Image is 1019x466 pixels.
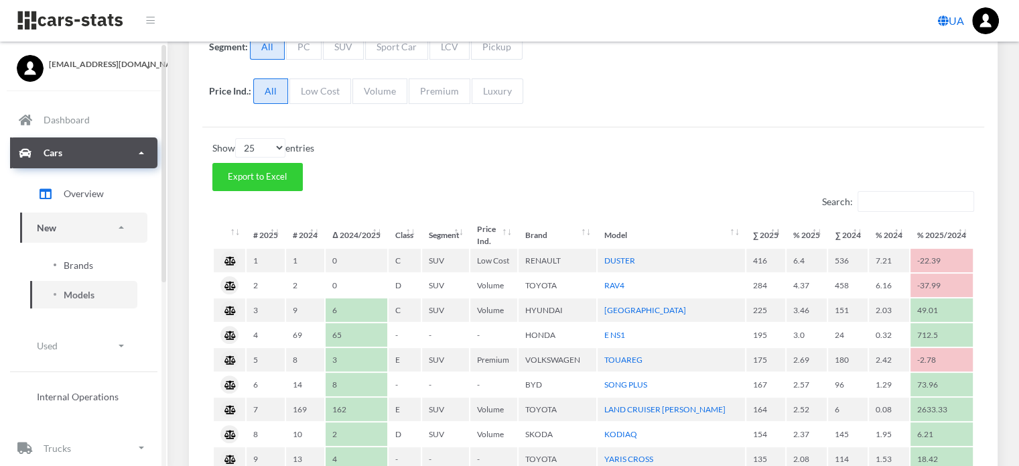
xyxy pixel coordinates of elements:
span: SUV [323,34,364,60]
td: C [389,249,421,272]
td: SKODA [519,422,596,446]
td: HYUNDAI [519,298,596,322]
label: Segment: [209,40,248,54]
td: 6 [828,398,868,421]
td: 8 [286,348,324,371]
td: 167 [746,373,786,396]
a: [EMAIL_ADDRESS][DOMAIN_NAME] [17,55,151,70]
label: Price Ind.: [209,84,251,98]
td: - [389,373,421,396]
td: 2633.33 [910,398,973,421]
td: 180 [828,348,868,371]
p: Trucks [44,440,71,457]
a: E NS1 [604,330,625,340]
a: Used [20,331,147,361]
p: Used [37,337,58,354]
td: D [389,274,421,297]
td: 96 [828,373,868,396]
td: 536 [828,249,868,272]
td: 8 [326,373,387,396]
td: SUV [422,422,469,446]
td: 151 [828,298,868,322]
td: 2 [247,274,285,297]
p: New [37,219,56,236]
a: Models [30,281,137,308]
td: - [389,323,421,347]
a: New [20,213,147,243]
td: 6.16 [869,274,909,297]
td: Volume [470,274,517,297]
a: RAV4 [604,280,624,290]
p: Cars [44,144,62,161]
th: %&nbsp;2025: activate to sort column ascending [787,223,827,247]
span: All [250,34,285,60]
th: Price Ind.: activate to sort column ascending [470,223,517,247]
span: PC [286,34,322,60]
td: 3.46 [787,298,827,322]
td: 6.4 [787,249,827,272]
th: Class: activate to sort column ascending [389,223,421,247]
td: 225 [746,298,786,322]
a: DUSTER [604,255,635,266]
td: 10 [286,422,324,446]
td: 712.5 [910,323,973,347]
a: Overview [20,177,147,211]
input: Search: [858,191,974,212]
td: 2.57 [787,373,827,396]
td: TOYOTA [519,398,596,421]
label: Search: [822,191,974,212]
span: Models [64,288,94,302]
th: #&nbsp;2024 : activate to sort column ascending [286,223,324,247]
span: Luxury [472,78,523,104]
button: Export to Excel [212,163,303,191]
a: Cars [10,137,157,168]
td: 2 [286,274,324,297]
td: Volume [470,422,517,446]
th: %&nbsp;2025/2024: activate to sort column ascending [910,223,973,247]
a: [GEOGRAPHIC_DATA] [604,305,686,315]
td: D [389,422,421,446]
td: 6 [247,373,285,396]
td: 2.03 [869,298,909,322]
a: ... [972,7,999,34]
td: SUV [422,348,469,371]
td: E [389,348,421,371]
td: SUV [422,249,469,272]
td: 1 [247,249,285,272]
span: LCV [429,34,470,60]
td: 2.52 [787,398,827,421]
td: 175 [746,348,786,371]
td: 1.95 [869,422,909,446]
img: navbar brand [17,10,124,31]
td: Volume [470,298,517,322]
select: Showentries [235,138,285,158]
td: 2.42 [869,348,909,371]
td: 164 [746,398,786,421]
th: Δ&nbsp;2024/2025: activate to sort column ascending [326,223,387,247]
a: SONG PLUS [604,380,647,390]
td: -22.39 [910,249,973,272]
td: - [422,373,469,396]
a: UA [933,7,969,34]
a: LAND CRUISER [PERSON_NAME] [604,404,726,414]
td: 416 [746,249,786,272]
td: 1 [286,249,324,272]
th: ∑&nbsp;2024: activate to sort column ascending [828,223,868,247]
td: 284 [746,274,786,297]
td: C [389,298,421,322]
span: Sport Car [365,34,428,60]
td: TOYOTA [519,274,596,297]
td: 458 [828,274,868,297]
a: YARIS CROSS [604,454,653,464]
td: 49.01 [910,298,973,322]
td: Premium [470,348,517,371]
th: Segment: activate to sort column ascending [422,223,469,247]
td: RENAULT [519,249,596,272]
td: 6 [326,298,387,322]
span: All [253,78,288,104]
span: Internal Operations [37,390,119,404]
td: 1.29 [869,373,909,396]
span: Overview [64,186,104,200]
td: VOLKSWAGEN [519,348,596,371]
td: 5 [247,348,285,371]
